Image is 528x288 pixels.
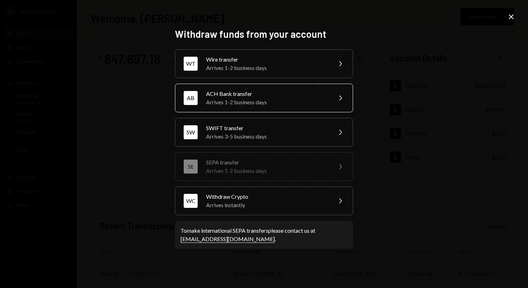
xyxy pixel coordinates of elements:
button: WCWithdraw CryptoArrives instantly [175,187,353,215]
div: SEPA transfer [206,158,328,167]
div: SW [184,125,198,139]
div: WT [184,57,198,71]
div: Arrives instantly [206,201,328,209]
div: Withdraw Crypto [206,192,328,201]
div: WC [184,194,198,208]
h2: Withdraw funds from your account [175,27,353,41]
button: ABACH Bank transferArrives 1-2 business days [175,84,353,112]
div: SE [184,160,198,174]
div: Arrives 1-2 business days [206,98,328,106]
button: WTWire transferArrives 1-2 business days [175,49,353,78]
div: SWIFT transfer [206,124,328,132]
div: Wire transfer [206,55,328,64]
div: Arrives 1-2 business days [206,64,328,72]
a: [EMAIL_ADDRESS][DOMAIN_NAME] [181,236,275,243]
button: SESEPA transferArrives 1-2 business days [175,152,353,181]
div: Arrives 3-5 business days [206,132,328,141]
button: SWSWIFT transferArrives 3-5 business days [175,118,353,147]
div: Arrives 1-2 business days [206,167,328,175]
div: To make international SEPA transfers please contact us at . [181,226,347,243]
div: AB [184,91,198,105]
div: ACH Bank transfer [206,90,328,98]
